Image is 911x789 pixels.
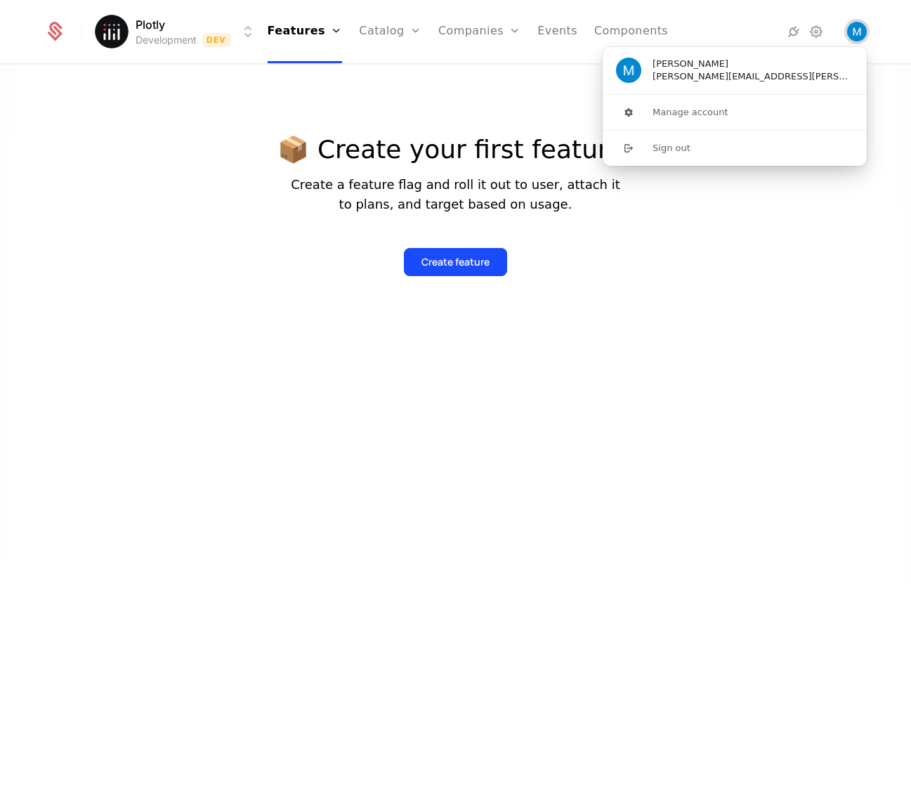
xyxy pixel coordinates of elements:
button: Close user button [847,22,867,41]
div: Development [136,33,197,47]
p: Create a feature flag and roll it out to user, attach it to plans, and target based on usage. [277,175,633,214]
p: 📦 Create your first feature! [277,136,633,164]
a: Settings [808,23,825,40]
button: Sign out [602,130,867,166]
div: User button popover [603,47,867,166]
a: Integrations [785,23,802,40]
span: [PERSON_NAME] [653,58,728,70]
button: Manage account [602,95,867,130]
span: [PERSON_NAME][EMAIL_ADDRESS][PERSON_NAME][DOMAIN_NAME] [653,70,853,83]
div: Create feature [421,255,490,269]
button: Select environment [99,16,256,47]
span: Plotly [136,16,165,33]
span: Dev [202,33,231,47]
img: Matthew Brown [616,58,641,83]
img: Plotly [95,15,129,48]
img: Matthew Brown [847,22,867,41]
